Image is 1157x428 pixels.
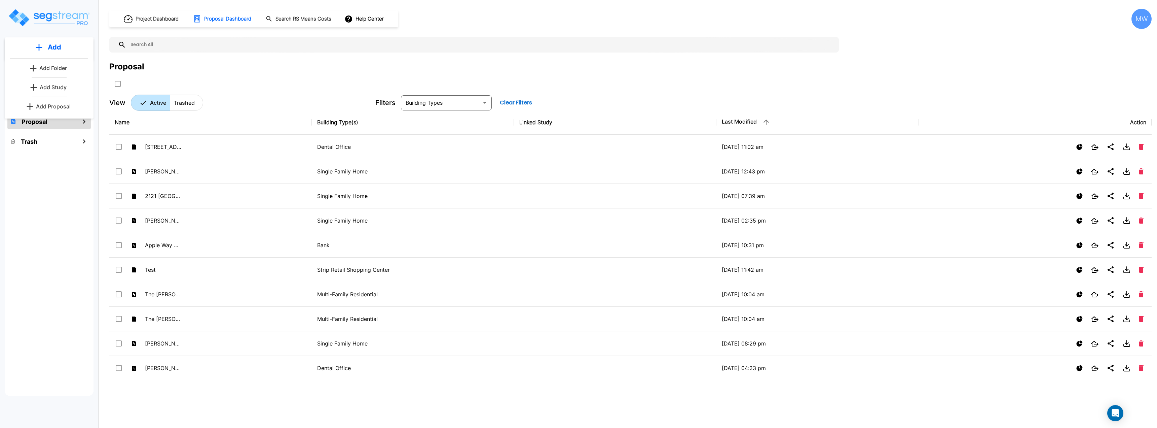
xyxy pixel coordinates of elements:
p: [PERSON_NAME] Tree Farm [145,167,182,175]
button: Download [1120,288,1133,301]
h1: Proposal [22,117,47,126]
p: [DATE] 10:04 am [722,315,913,323]
button: Download [1120,140,1133,154]
p: [DATE] 10:31 pm [722,241,913,249]
button: Add Folder [28,61,71,75]
div: MW [1131,9,1152,29]
button: Show Proposal Tiers [1074,141,1085,153]
a: Add Study [28,80,70,94]
button: Trashed [170,95,203,111]
button: Download [1120,165,1133,178]
p: Dental Office [317,364,509,372]
th: Action [919,110,1152,135]
button: Delete [1136,338,1146,349]
button: Open New Tab [1088,289,1101,300]
button: Share [1104,238,1117,252]
p: Apple Way Cost Seg [145,241,182,249]
button: Open New Tab [1088,240,1101,251]
th: Building Type(s) [312,110,514,135]
button: Open [480,98,489,107]
p: [DATE] 12:43 pm [722,167,913,175]
button: Show Proposal Tiers [1074,215,1085,227]
button: Open New Tab [1088,264,1101,275]
button: Show Proposal Tiers [1074,190,1085,202]
div: Platform [131,95,203,111]
button: Show Proposal Tiers [1074,166,1085,177]
p: Test [145,266,182,274]
p: [DATE] 02:35 pm [722,217,913,225]
button: Show Proposal Tiers [1074,239,1085,251]
p: Single Family Home [317,192,509,200]
button: Open New Tab [1088,166,1101,177]
button: Share [1104,165,1117,178]
button: Share [1104,337,1117,350]
button: Help Center [343,12,386,25]
button: Open New Tab [1088,215,1101,226]
button: SelectAll [111,77,124,91]
p: 2121 [GEOGRAPHIC_DATA] [145,192,182,200]
button: Proposal Dashboard [190,12,255,26]
p: Add Folder [39,64,67,72]
button: Delete [1136,362,1146,374]
button: Share [1104,263,1117,276]
button: Share [1104,288,1117,301]
button: Open New Tab [1088,363,1101,374]
p: Strip Retail Shopping Center [317,266,509,274]
p: Add Study [40,83,67,91]
p: Single Family Home [317,339,509,348]
button: Show Proposal Tiers [1074,313,1085,325]
button: Clear Filters [497,96,535,109]
p: [PERSON_NAME] Estimate [145,217,182,225]
button: Delete [1136,166,1146,177]
button: Active [131,95,170,111]
th: Last Modified [716,110,919,135]
button: Search RS Means Costs [263,12,335,26]
h1: Project Dashboard [136,15,179,23]
button: Delete [1136,141,1146,153]
p: The [PERSON_NAME] Apartments [145,290,182,298]
button: Delete [1136,239,1146,251]
p: Multi-Family Residential [317,290,509,298]
p: [DATE] 07:39 am [722,192,913,200]
button: Show Proposal Tiers [1074,362,1085,374]
button: Download [1120,337,1133,350]
p: [DATE] 04:23 pm [722,364,913,372]
p: Filters [375,98,396,108]
p: Dental Office [317,143,509,151]
button: Show Proposal Tiers [1074,264,1085,276]
button: Share [1104,312,1117,326]
h1: Proposal Dashboard [204,15,251,23]
p: Add Proposal [36,102,71,110]
p: [PERSON_NAME] [145,364,182,372]
button: Download [1120,238,1133,252]
button: Share [1104,361,1117,375]
button: Delete [1136,289,1146,300]
p: Trashed [174,99,195,107]
button: Delete [1136,264,1146,275]
p: Active [150,99,166,107]
th: Linked Study [514,110,716,135]
button: Open New Tab [1088,338,1101,349]
h1: Search RS Means Costs [275,15,331,23]
button: Download [1120,263,1133,276]
button: Add [5,37,94,57]
button: Delete [1136,190,1146,202]
p: [DATE] 11:42 am [722,266,913,274]
p: [DATE] 11:02 am [722,143,913,151]
input: Building Types [403,98,479,107]
button: Download [1120,214,1133,227]
p: [DATE] 10:04 am [722,290,913,298]
div: Name [115,118,306,126]
button: Open New Tab [1088,191,1101,202]
button: Download [1120,189,1133,203]
p: [DATE] 08:29 pm [722,339,913,348]
p: Bank [317,241,509,249]
h1: Trash [21,137,37,146]
button: Share [1104,214,1117,227]
button: Download [1120,312,1133,326]
button: Open New Tab [1088,314,1101,325]
p: [STREET_ADDRESS] Preliminary Analysis [145,143,182,151]
button: Delete [1136,215,1146,226]
p: Multi-Family Residential [317,315,509,323]
p: View [109,98,125,108]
